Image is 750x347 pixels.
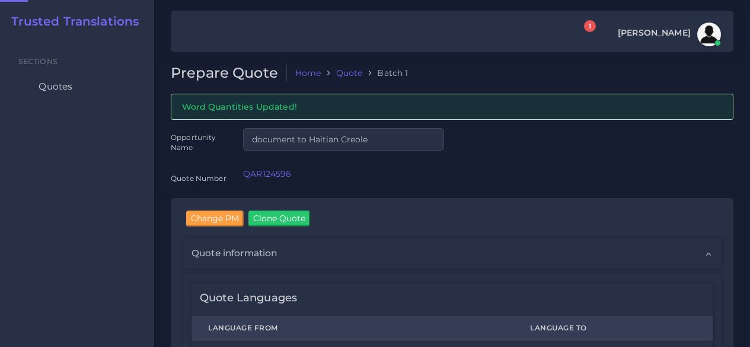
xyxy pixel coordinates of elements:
[39,80,72,93] span: Quotes
[243,168,291,179] a: QAR124596
[183,238,721,268] div: Quote information
[336,67,363,79] a: Quote
[584,20,596,32] span: 1
[295,67,321,79] a: Home
[573,27,594,43] a: 1
[18,57,58,66] span: Sections
[171,132,226,153] label: Opportunity Name
[200,292,297,305] h4: Quote Languages
[362,67,408,79] li: Batch 1
[171,94,733,119] div: Word Quantities Updated!
[171,65,287,82] h2: Prepare Quote
[192,247,277,260] span: Quote information
[248,211,310,226] input: Clone Quote
[9,74,145,99] a: Quotes
[513,317,713,340] th: Language To
[171,173,226,183] label: Quote Number
[3,14,139,28] a: Trusted Translations
[618,28,691,37] span: [PERSON_NAME]
[186,211,244,226] input: Change PM
[697,23,721,46] img: avatar
[192,317,513,340] th: Language From
[612,23,725,46] a: [PERSON_NAME]avatar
